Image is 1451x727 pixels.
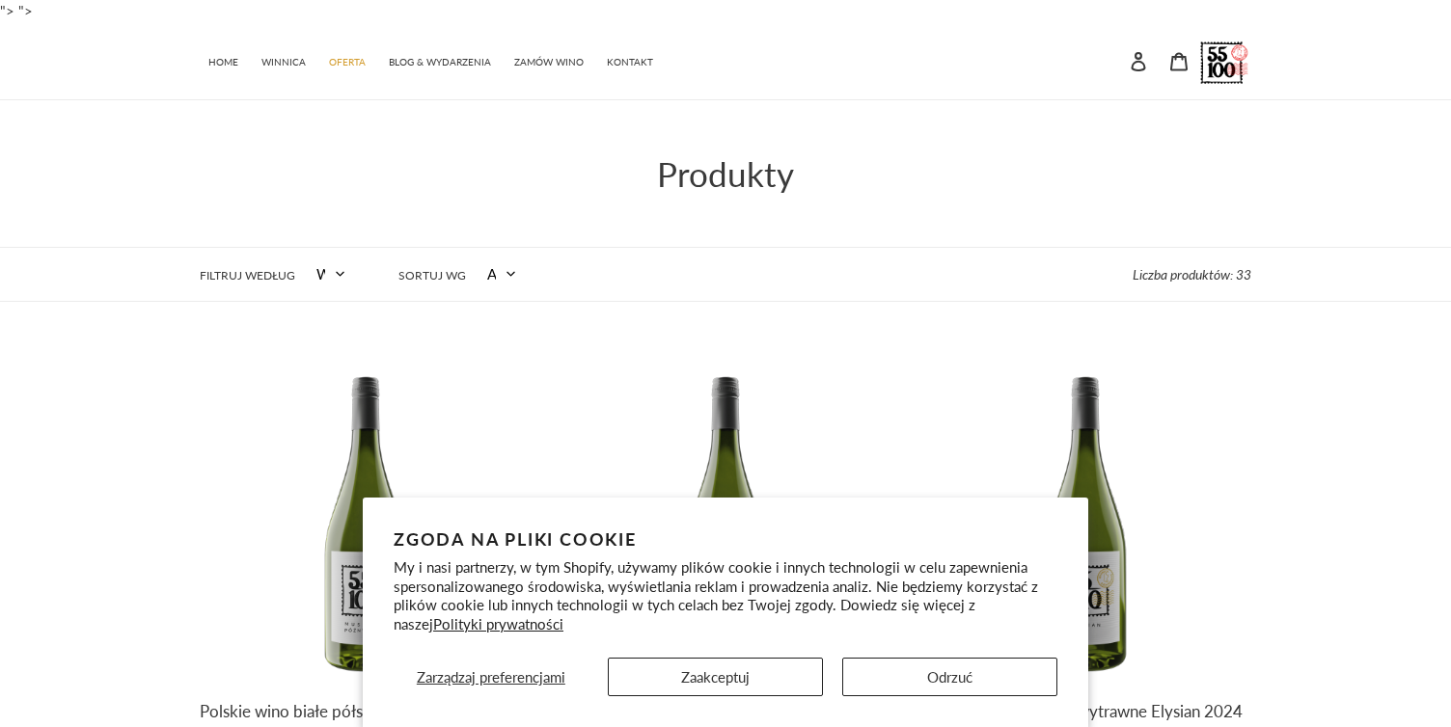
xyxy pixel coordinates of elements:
a: BLOG & WYDARZENIA [379,46,501,74]
span: HOME [208,56,238,68]
a: Polityki prywatności [433,615,563,633]
a: WINNICA [252,46,315,74]
span: ZAMÓW WINO [514,56,584,68]
button: Zaakceptuj [608,658,823,696]
button: Zarządzaj preferencjami [394,658,589,696]
span: BLOG & WYDARZENIA [389,56,491,68]
h2: Zgoda na pliki cookie [394,528,1057,550]
button: Odrzuć [842,658,1057,696]
label: Filtruj według [200,267,295,284]
p: My i nasi partnerzy, w tym Shopify, używamy plików cookie i innych technologii w celu zapewnienia... [394,558,1057,633]
a: HOME [199,46,248,74]
span: KONTAKT [607,56,653,68]
span: WINNICA [261,56,306,68]
a: KONTAKT [597,46,663,74]
span: Zarządzaj preferencjami [417,668,565,686]
a: OFERTA [319,46,375,74]
a: ZAMÓW WINO [505,46,593,74]
label: Sortuj wg [398,267,466,284]
h1: Produkty [200,153,1251,194]
span: OFERTA [329,56,366,68]
span: Liczba produktów: 33 [1133,266,1251,283]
